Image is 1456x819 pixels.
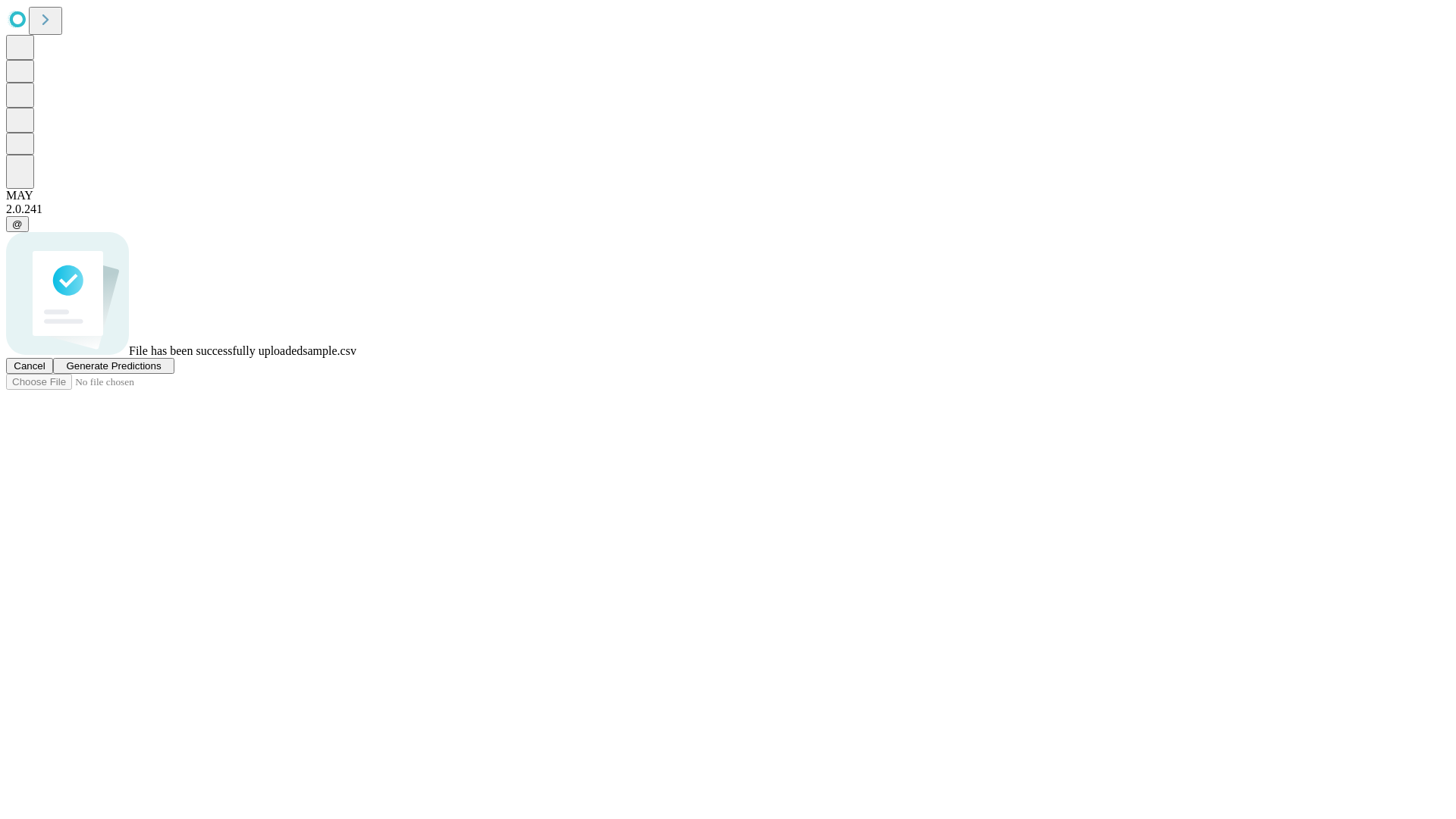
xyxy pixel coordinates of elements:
div: 2.0.241 [6,202,1450,216]
span: Generate Predictions [66,360,161,372]
span: sample.csv [303,344,356,357]
button: Cancel [6,358,53,374]
button: @ [6,216,29,232]
span: Cancel [14,360,45,372]
span: File has been successfully uploaded [129,344,303,357]
span: @ [12,218,23,230]
button: Generate Predictions [53,358,174,374]
div: MAY [6,189,1450,202]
